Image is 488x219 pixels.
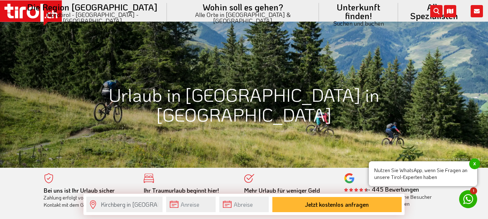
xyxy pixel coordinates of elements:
small: Suchen und buchen [328,20,389,26]
h1: Urlaub in [GEOGRAPHIC_DATA] in [GEOGRAPHIC_DATA] [44,85,445,124]
small: Nordtirol - [GEOGRAPHIC_DATA] - [GEOGRAPHIC_DATA] [27,12,158,24]
span: Nutzen Sie WhatsApp, wenn Sie Fragen an unsere Tirol-Experten haben [369,161,477,186]
input: Wo soll's hingehen? [86,197,163,212]
b: Mehr Urlaub für weniger Geld [244,187,320,194]
a: 1 Nutzen Sie WhatsApp, wenn Sie Fragen an unsere Tirol-Experten habenx [459,190,477,208]
div: Bester Preis wird garantiert - keine Zusatzkosten - absolute Transparenz [244,187,334,209]
div: Von der Buchung bis zum Aufenthalt, der gesamte Ablauf ist unkompliziert [144,187,233,209]
a: Lesen Sie hier [344,193,376,200]
input: Anreise [166,197,216,212]
i: Karte öffnen [444,5,456,17]
div: Zahlung erfolgt vor Ort. Direkter Kontakt mit dem Gastgeber [44,187,133,209]
b: Ihr Traumurlaub beginnt hier! [144,187,219,194]
span: 1 [470,187,477,194]
b: - 445 Bewertungen [344,185,419,193]
span: x [469,158,480,169]
small: Alle Orte in [GEOGRAPHIC_DATA] & [GEOGRAPHIC_DATA] [176,12,310,24]
img: google [344,173,354,183]
b: Bei uns ist Ihr Urlaub sicher [44,187,115,194]
div: was zufriedene Besucher über [DOMAIN_NAME] sagen [344,193,434,207]
input: Abreise [219,197,269,212]
i: Kontakt [471,5,483,17]
button: Jetzt kostenlos anfragen [272,197,402,212]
